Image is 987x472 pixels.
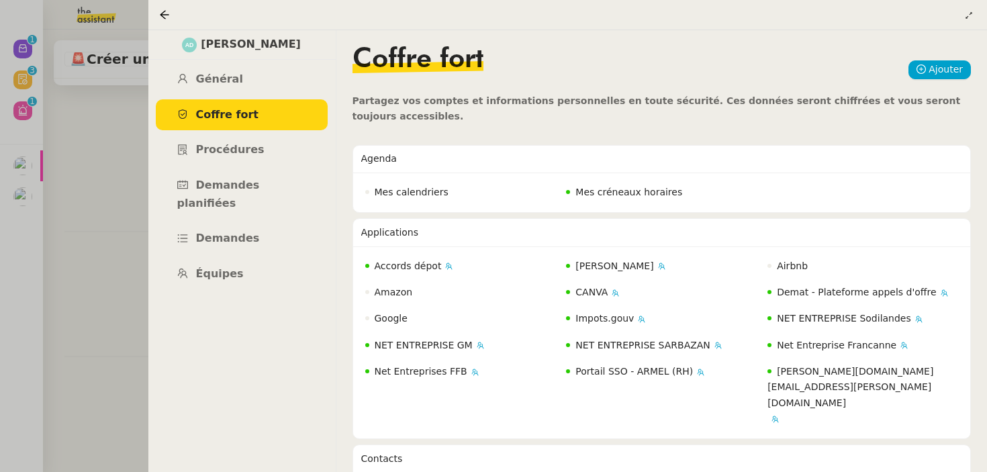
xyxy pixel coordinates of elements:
[196,232,260,244] span: Demandes
[177,179,260,209] span: Demandes planifiées
[767,366,933,408] span: [PERSON_NAME][DOMAIN_NAME][EMAIL_ADDRESS][PERSON_NAME][DOMAIN_NAME]
[375,313,408,324] span: Google
[352,95,961,122] span: Partagez vos comptes et informations personnelles en toute sécurité. Ces données seront chiffrées...
[156,258,328,290] a: Équipes
[777,287,936,297] span: Demat - Plateforme appels d'offre
[375,366,467,377] span: Net Entreprises FFB
[575,313,634,324] span: Impots.gouv
[196,73,243,85] span: Général
[156,170,328,219] a: Demandes planifiées
[361,227,419,238] span: Applications
[777,340,896,350] span: Net Entreprise Francanne
[375,187,449,197] span: Mes calendriers
[201,36,301,54] span: [PERSON_NAME]
[196,143,265,156] span: Procédures
[156,134,328,166] a: Procédures
[929,62,963,77] span: Ajouter
[575,261,653,271] span: [PERSON_NAME]
[156,64,328,95] a: Général
[196,267,244,280] span: Équipes
[777,261,808,271] span: Airbnb
[361,153,397,164] span: Agenda
[196,108,259,121] span: Coffre fort
[182,38,197,52] img: svg
[777,313,911,324] span: NET ENTREPRISE Sodilandes
[156,99,328,131] a: Coffre fort
[352,46,483,73] span: Coffre fort
[908,60,971,79] button: Ajouter
[375,340,473,350] span: NET ENTREPRISE GM
[575,287,608,297] span: CANVA
[375,261,442,271] span: Accords dépot
[575,366,693,377] span: Portail SSO - ARMEL (RH)
[361,453,403,464] span: Contacts
[575,187,682,197] span: Mes créneaux horaires
[375,287,413,297] span: Amazon
[575,340,710,350] span: NET ENTREPRISE SARBAZAN
[156,223,328,254] a: Demandes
